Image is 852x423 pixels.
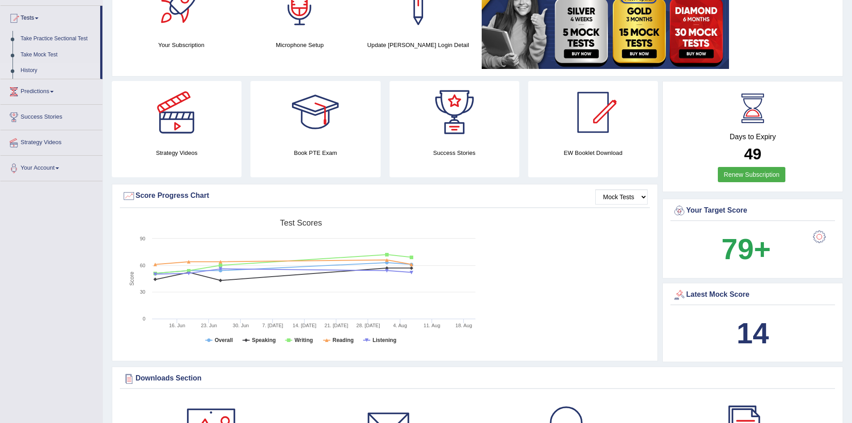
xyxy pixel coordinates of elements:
a: History [17,63,100,79]
div: Your Target Score [673,204,833,218]
h4: Strategy Videos [112,148,242,158]
h4: Update [PERSON_NAME] Login Detail [364,40,473,50]
b: 79+ [721,233,771,265]
a: Tests [0,6,100,28]
a: Take Practice Sectional Test [17,31,100,47]
tspan: 21. [DATE] [325,323,348,328]
h4: Your Subscription [127,40,236,50]
tspan: Reading [333,337,354,343]
tspan: 30. Jun [233,323,249,328]
text: 90 [140,236,145,241]
h4: Book PTE Exam [250,148,380,158]
tspan: Overall [215,337,233,343]
text: 30 [140,289,145,295]
tspan: Writing [294,337,313,343]
h4: EW Booklet Download [528,148,658,158]
tspan: 7. [DATE] [262,323,283,328]
tspan: 14. [DATE] [292,323,316,328]
tspan: 11. Aug [424,323,440,328]
a: Renew Subscription [718,167,785,182]
a: Predictions [0,79,102,102]
tspan: Speaking [252,337,276,343]
tspan: Score [129,272,135,286]
h4: Success Stories [390,148,519,158]
b: 49 [744,145,762,162]
a: Success Stories [0,105,102,127]
tspan: 23. Jun [201,323,217,328]
a: Your Account [0,156,102,178]
div: Latest Mock Score [673,288,833,302]
b: 14 [737,317,769,350]
tspan: Listening [373,337,396,343]
div: Score Progress Chart [122,189,648,203]
tspan: 18. Aug [455,323,472,328]
tspan: 4. Aug [393,323,407,328]
tspan: Test scores [280,218,322,227]
text: 60 [140,263,145,268]
a: Strategy Videos [0,130,102,153]
text: 0 [143,316,145,321]
h4: Days to Expiry [673,133,833,141]
tspan: 16. Jun [169,323,185,328]
a: Take Mock Test [17,47,100,63]
div: Downloads Section [122,372,833,385]
h4: Microphone Setup [245,40,355,50]
tspan: 28. [DATE] [356,323,380,328]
